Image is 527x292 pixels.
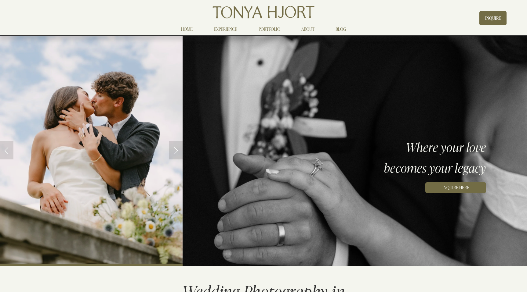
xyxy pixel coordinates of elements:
[67,36,103,40] div: Keywords by Traffic
[479,11,506,25] a: INQUIRE
[23,36,55,40] div: Domain Overview
[169,141,183,159] a: Next Slide
[336,26,346,33] a: BLOG
[61,35,66,40] img: tab_keywords_by_traffic_grey.svg
[214,26,237,33] a: EXPERIENCE
[259,26,280,33] a: PORTFOLIO
[10,16,15,21] img: website_grey.svg
[16,16,67,21] div: Domain: [DOMAIN_NAME]
[17,10,30,15] div: v 4.0.25
[16,35,21,40] img: tab_domain_overview_orange.svg
[324,162,486,174] h3: becomes your legacy
[301,26,314,33] a: ABOUT
[425,182,486,193] a: INQUIRE HERE
[324,141,486,153] h3: Where your love
[211,4,315,21] img: Tonya Hjort
[10,10,15,15] img: logo_orange.svg
[181,26,193,33] a: HOME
